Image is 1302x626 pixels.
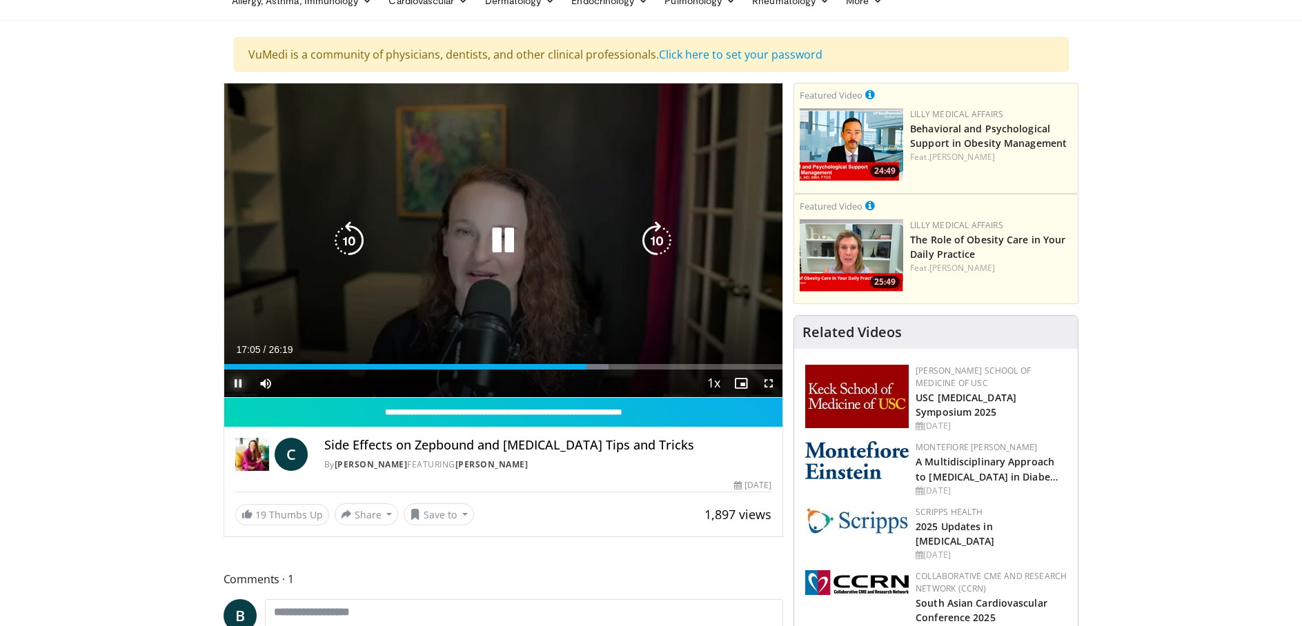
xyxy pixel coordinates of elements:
[734,479,771,492] div: [DATE]
[805,506,909,534] img: c9f2b0b7-b02a-4276-a72a-b0cbb4230bc1.jpg.150x105_q85_autocrop_double_scale_upscale_version-0.2.jpg
[916,365,1031,389] a: [PERSON_NAME] School of Medicine of USC
[404,503,474,525] button: Save to
[910,108,1003,120] a: Lilly Medical Affairs
[805,365,909,428] img: 7b941f1f-d101-407a-8bfa-07bd47db01ba.png.150x105_q85_autocrop_double_scale_upscale_version-0.2.jpg
[264,344,266,355] span: /
[800,219,903,292] a: 25:49
[916,549,1067,561] div: [DATE]
[659,47,822,62] a: Click here to set your password
[700,370,727,397] button: Playback Rate
[224,83,783,398] video-js: Video Player
[910,122,1067,150] a: Behavioral and Psychological Support in Obesity Management
[224,370,252,397] button: Pause
[916,391,1016,418] a: USC [MEDICAL_DATA] Symposium 2025
[235,504,329,525] a: 19 Thumbs Up
[870,276,900,288] span: 25:49
[916,506,983,518] a: Scripps Health
[324,458,771,471] div: By FEATURING
[870,165,900,177] span: 24:49
[910,151,1072,163] div: Feat.
[800,219,903,292] img: e1208b6b-349f-4914-9dd7-f97803bdbf1d.png.150x105_q85_crop-smart_upscale.png
[916,570,1067,594] a: Collaborative CME and Research Network (CCRN)
[335,503,399,525] button: Share
[235,438,269,471] img: Dr. Carolynn Francavilla
[800,108,903,181] a: 24:49
[929,262,995,274] a: [PERSON_NAME]
[237,344,261,355] span: 17:05
[800,108,903,181] img: ba3304f6-7838-4e41-9c0f-2e31ebde6754.png.150x105_q85_crop-smart_upscale.png
[916,485,1067,497] div: [DATE]
[234,37,1069,72] div: VuMedi is a community of physicians, dentists, and other clinical professionals.
[252,370,279,397] button: Mute
[704,506,771,523] span: 1,897 views
[268,344,293,355] span: 26:19
[910,233,1065,261] a: The Role of Obesity Care in Your Daily Practice
[324,438,771,453] h4: Side Effects on Zepbound and [MEDICAL_DATA] Tips and Tricks
[916,420,1067,432] div: [DATE]
[910,219,1003,231] a: Lilly Medical Affairs
[805,570,909,595] img: a04ee3ba-8487-4636-b0fb-5e8d268f3737.png.150x105_q85_autocrop_double_scale_upscale_version-0.2.png
[916,455,1058,483] a: A Multidisciplinary Approach to [MEDICAL_DATA] in Diabe…
[255,508,266,521] span: 19
[916,520,994,547] a: 2025 Updates in [MEDICAL_DATA]
[224,570,784,588] span: Comments 1
[916,596,1047,624] a: South Asian Cardiovascular Conference 2025
[224,364,783,370] div: Progress Bar
[455,458,529,470] a: [PERSON_NAME]
[755,370,782,397] button: Fullscreen
[802,324,902,341] h4: Related Videos
[275,438,308,471] a: C
[910,262,1072,274] div: Feat.
[335,458,408,470] a: [PERSON_NAME]
[916,441,1037,453] a: Montefiore [PERSON_NAME]
[727,370,755,397] button: Enable picture-in-picture mode
[929,151,995,163] a: [PERSON_NAME]
[800,89,862,101] small: Featured Video
[800,200,862,212] small: Featured Video
[805,441,909,479] img: b0142b4c-93a1-4b58-8f91-5265c282693c.png.150x105_q85_autocrop_double_scale_upscale_version-0.2.png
